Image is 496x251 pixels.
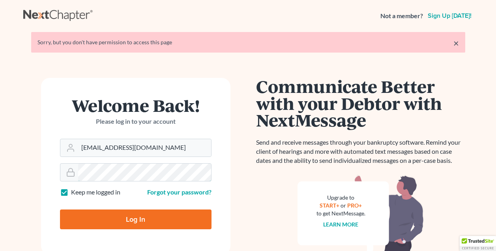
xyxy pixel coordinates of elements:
[460,236,496,251] div: TrustedSite Certified
[60,209,212,229] input: Log In
[320,202,339,209] a: START+
[316,194,365,202] div: Upgrade to
[347,202,362,209] a: PRO+
[323,221,358,228] a: Learn more
[71,188,120,197] label: Keep me logged in
[380,11,423,21] strong: Not a member?
[37,38,459,46] div: Sorry, but you don't have permission to access this page
[256,138,465,165] p: Send and receive messages through your bankruptcy software. Remind your client of hearings and mo...
[316,209,365,217] div: to get NextMessage.
[60,97,212,114] h1: Welcome Back!
[256,78,465,128] h1: Communicate Better with your Debtor with NextMessage
[60,117,212,126] p: Please log in to your account
[147,188,212,196] a: Forgot your password?
[426,13,473,19] a: Sign up [DATE]!
[78,139,211,157] input: Email Address
[341,202,346,209] span: or
[453,38,459,48] a: ×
